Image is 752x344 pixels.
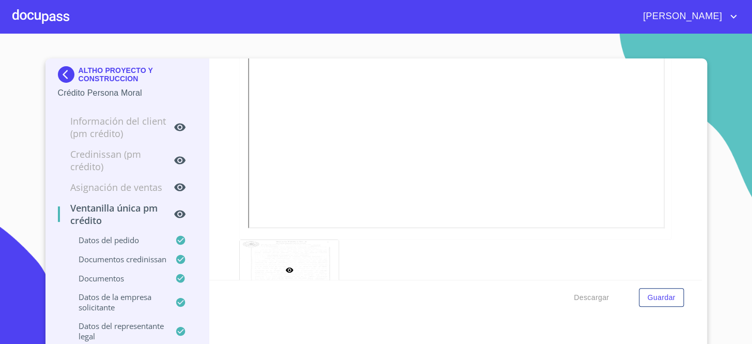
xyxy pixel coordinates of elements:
[574,291,609,304] span: Descargar
[79,66,197,83] p: ALTHO PROYECTO Y CONSTRUCCION
[58,273,176,283] p: Documentos
[58,254,176,264] p: Documentos CrediNissan
[58,202,174,227] p: Ventanilla única PM crédito
[58,148,174,173] p: Credinissan (PM crédito)
[647,291,675,304] span: Guardar
[58,66,79,83] img: Docupass spot blue
[58,235,176,245] p: Datos del pedido
[58,321,176,341] p: Datos del representante legal
[58,87,197,99] p: Crédito Persona Moral
[635,8,727,25] span: [PERSON_NAME]
[58,292,176,312] p: Datos de la empresa solicitante
[58,115,174,140] p: Información del Client (PM crédito)
[58,181,174,193] p: Asignación de Ventas
[639,288,683,307] button: Guardar
[635,8,740,25] button: account of current user
[58,66,197,87] div: ALTHO PROYECTO Y CONSTRUCCION
[570,288,613,307] button: Descargar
